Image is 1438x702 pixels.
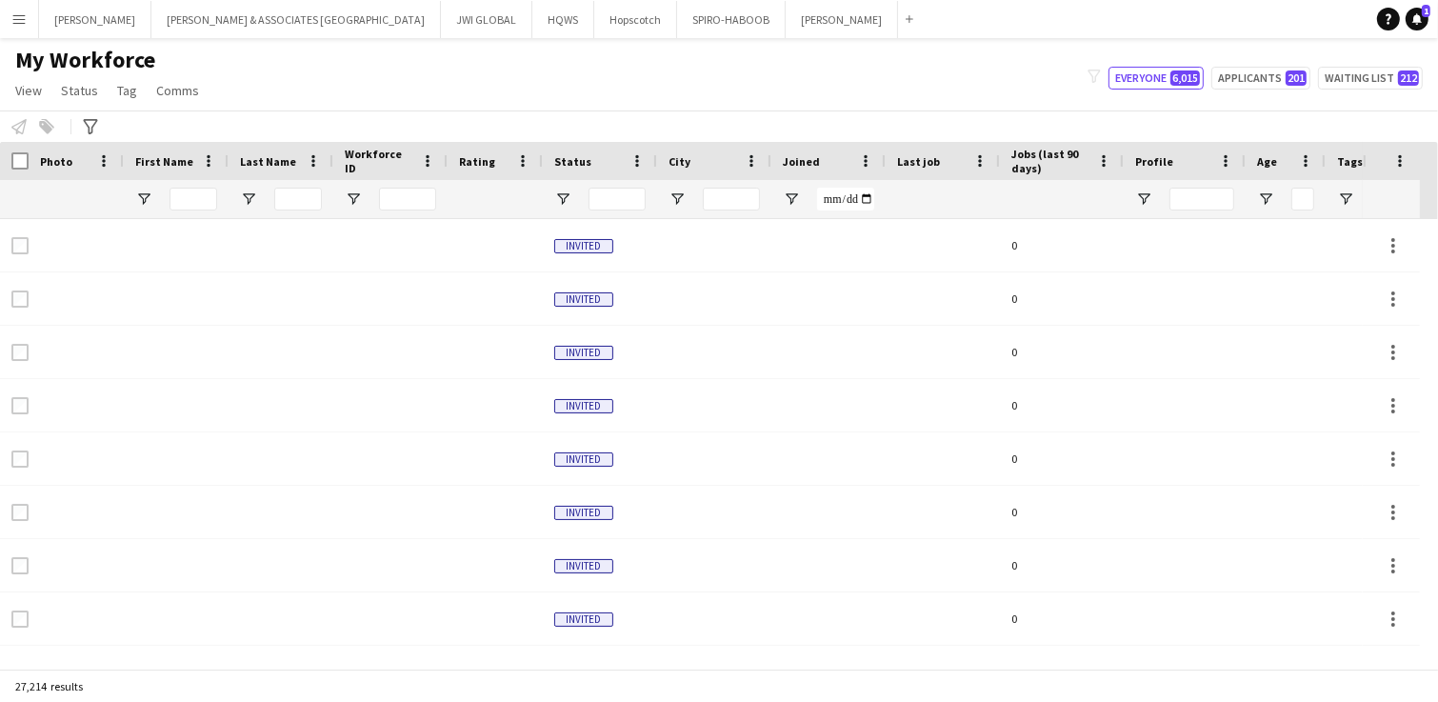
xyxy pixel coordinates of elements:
[1135,191,1152,208] button: Open Filter Menu
[532,1,594,38] button: HQWS
[1398,70,1419,86] span: 212
[786,1,898,38] button: [PERSON_NAME]
[1291,188,1314,211] input: Age Filter Input
[53,78,106,103] a: Status
[1000,592,1124,645] div: 0
[11,611,29,628] input: Row Selection is disabled for this row (unchecked)
[677,1,786,38] button: SPIRO-HABOOB
[110,78,145,103] a: Tag
[554,154,591,169] span: Status
[156,82,199,99] span: Comms
[170,188,217,211] input: First Name Filter Input
[379,188,436,211] input: Workforce ID Filter Input
[669,191,686,208] button: Open Filter Menu
[554,559,613,573] span: Invited
[40,154,72,169] span: Photo
[11,504,29,521] input: Row Selection is disabled for this row (unchecked)
[669,154,690,169] span: City
[554,399,613,413] span: Invited
[1000,219,1124,271] div: 0
[554,506,613,520] span: Invited
[1000,486,1124,538] div: 0
[441,1,532,38] button: JWI GLOBAL
[117,82,137,99] span: Tag
[459,154,495,169] span: Rating
[1000,272,1124,325] div: 0
[594,1,677,38] button: Hopscotch
[1211,67,1310,90] button: Applicants201
[1286,70,1307,86] span: 201
[1406,8,1428,30] a: 1
[1422,5,1430,17] span: 1
[1337,154,1363,169] span: Tags
[1000,539,1124,592] div: 0
[1257,154,1277,169] span: Age
[897,154,940,169] span: Last job
[1000,326,1124,378] div: 0
[240,154,296,169] span: Last Name
[274,188,322,211] input: Last Name Filter Input
[703,188,760,211] input: City Filter Input
[1170,70,1200,86] span: 6,015
[783,191,800,208] button: Open Filter Menu
[554,346,613,360] span: Invited
[554,292,613,307] span: Invited
[151,1,441,38] button: [PERSON_NAME] & ASSOCIATES [GEOGRAPHIC_DATA]
[1000,646,1124,698] div: 0
[1169,188,1234,211] input: Profile Filter Input
[345,147,413,175] span: Workforce ID
[240,191,257,208] button: Open Filter Menu
[39,1,151,38] button: [PERSON_NAME]
[589,188,646,211] input: Status Filter Input
[554,191,571,208] button: Open Filter Menu
[11,557,29,574] input: Row Selection is disabled for this row (unchecked)
[554,612,613,627] span: Invited
[1108,67,1204,90] button: Everyone6,015
[817,188,874,211] input: Joined Filter Input
[1337,191,1354,208] button: Open Filter Menu
[135,154,193,169] span: First Name
[61,82,98,99] span: Status
[11,344,29,361] input: Row Selection is disabled for this row (unchecked)
[15,82,42,99] span: View
[79,115,102,138] app-action-btn: Advanced filters
[554,239,613,253] span: Invited
[1011,147,1089,175] span: Jobs (last 90 days)
[1000,379,1124,431] div: 0
[135,191,152,208] button: Open Filter Menu
[8,78,50,103] a: View
[1135,154,1173,169] span: Profile
[345,191,362,208] button: Open Filter Menu
[11,291,29,308] input: Row Selection is disabled for this row (unchecked)
[1257,191,1274,208] button: Open Filter Menu
[149,78,207,103] a: Comms
[1000,432,1124,485] div: 0
[554,452,613,467] span: Invited
[1318,67,1423,90] button: Waiting list212
[783,154,820,169] span: Joined
[11,237,29,254] input: Row Selection is disabled for this row (unchecked)
[11,451,29,468] input: Row Selection is disabled for this row (unchecked)
[15,46,155,74] span: My Workforce
[11,397,29,414] input: Row Selection is disabled for this row (unchecked)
